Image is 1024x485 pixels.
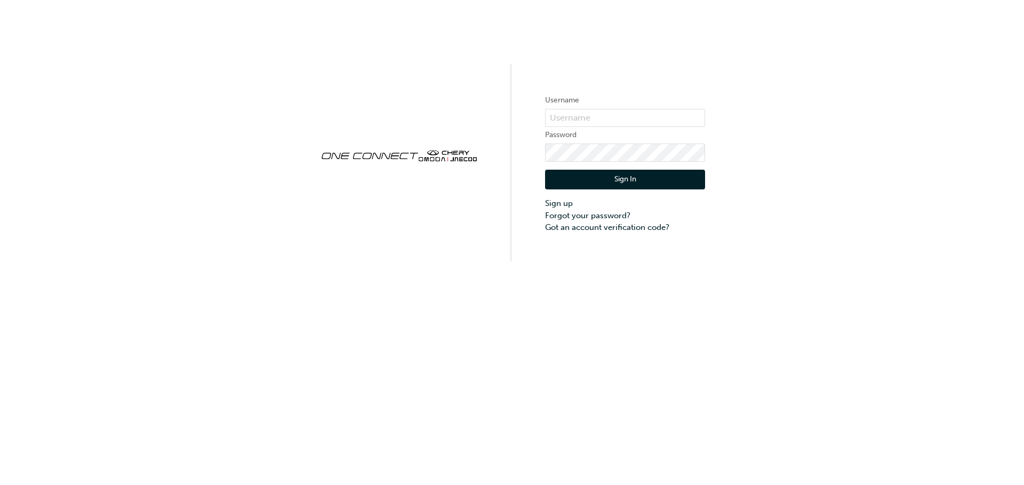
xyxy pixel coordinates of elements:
[319,141,479,169] img: oneconnect
[545,109,705,127] input: Username
[545,170,705,190] button: Sign In
[545,129,705,141] label: Password
[545,197,705,210] a: Sign up
[545,221,705,234] a: Got an account verification code?
[545,94,705,107] label: Username
[545,210,705,222] a: Forgot your password?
